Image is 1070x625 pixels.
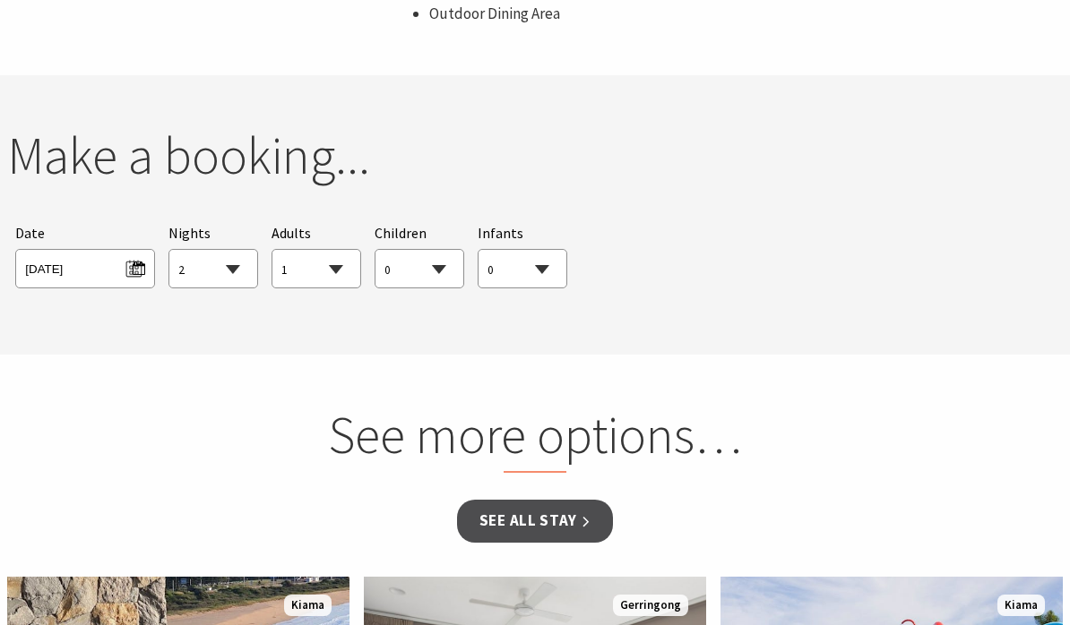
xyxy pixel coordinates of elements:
a: See all Stay [457,501,613,543]
span: Date [15,225,45,243]
div: Please choose your desired arrival date [15,223,154,290]
h2: Make a booking... [7,125,1063,187]
h2: See more options… [195,405,876,474]
span: Adults [272,225,311,243]
div: Choose a number of nights [168,223,258,290]
span: [DATE] [25,255,144,279]
span: Gerringong [613,595,688,618]
span: Children [375,225,427,243]
span: Nights [168,223,211,246]
li: Outdoor Dining Area [429,3,734,27]
span: Kiama [284,595,332,618]
span: Infants [478,225,523,243]
span: Kiama [997,595,1045,618]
